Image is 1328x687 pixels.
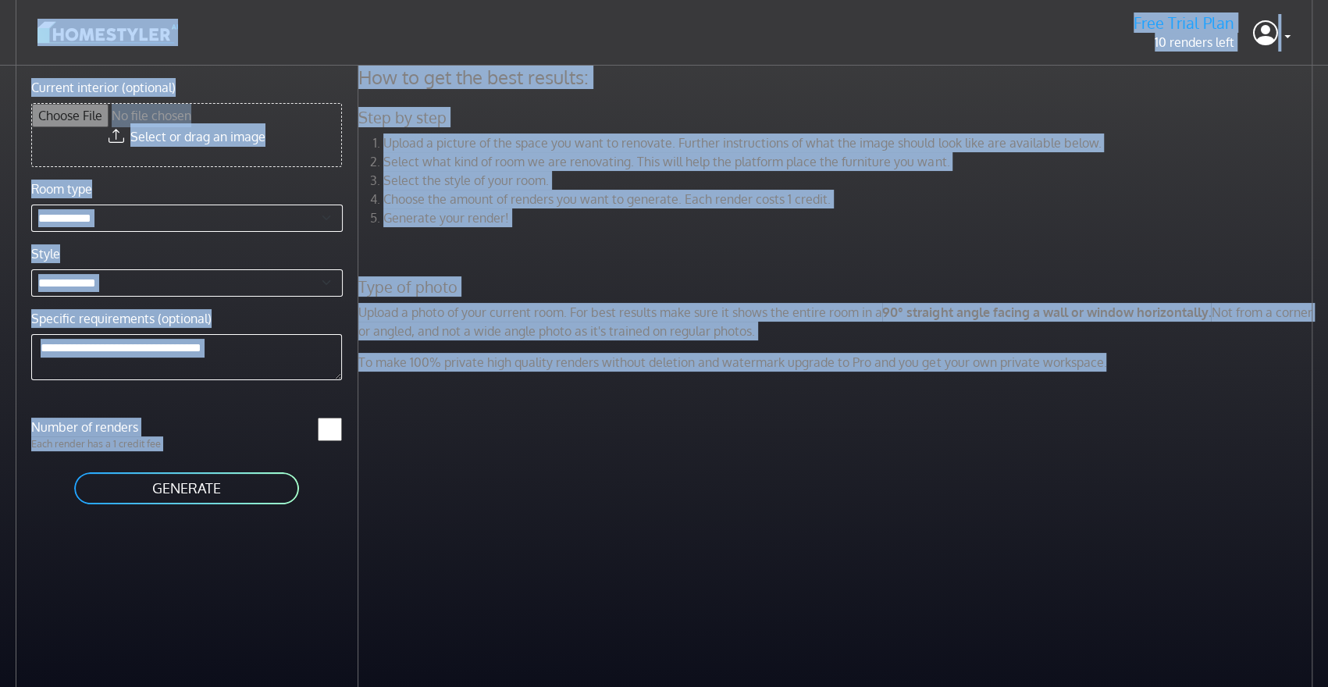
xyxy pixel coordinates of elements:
[383,208,1316,227] li: Generate your render!
[31,309,212,328] label: Specific requirements (optional)
[37,19,178,46] img: logo-3de290ba35641baa71223ecac5eacb59cb85b4c7fdf211dc9aaecaaee71ea2f8.svg
[383,133,1316,152] li: Upload a picture of the space you want to renovate. Further instructions of what the image should...
[349,66,1326,89] h4: How to get the best results:
[31,244,60,263] label: Style
[1134,13,1234,33] h5: Free Trial Plan
[383,190,1316,208] li: Choose the amount of renders you want to generate. Each render costs 1 credit.
[383,152,1316,171] li: Select what kind of room we are renovating. This will help the platform place the furniture you w...
[1134,33,1234,52] p: 10 renders left
[882,304,1211,320] strong: 90° straight angle facing a wall or window horizontally.
[31,180,92,198] label: Room type
[383,171,1316,190] li: Select the style of your room.
[22,418,187,436] label: Number of renders
[31,78,176,97] label: Current interior (optional)
[349,108,1326,127] h5: Step by step
[73,471,301,506] button: GENERATE
[22,436,187,451] p: Each render has a 1 credit fee
[349,303,1326,340] p: Upload a photo of your current room. For best results make sure it shows the entire room in a Not...
[349,277,1326,297] h5: Type of photo
[349,353,1326,372] p: To make 100% private high quality renders without deletion and watermark upgrade to Pro and you g...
